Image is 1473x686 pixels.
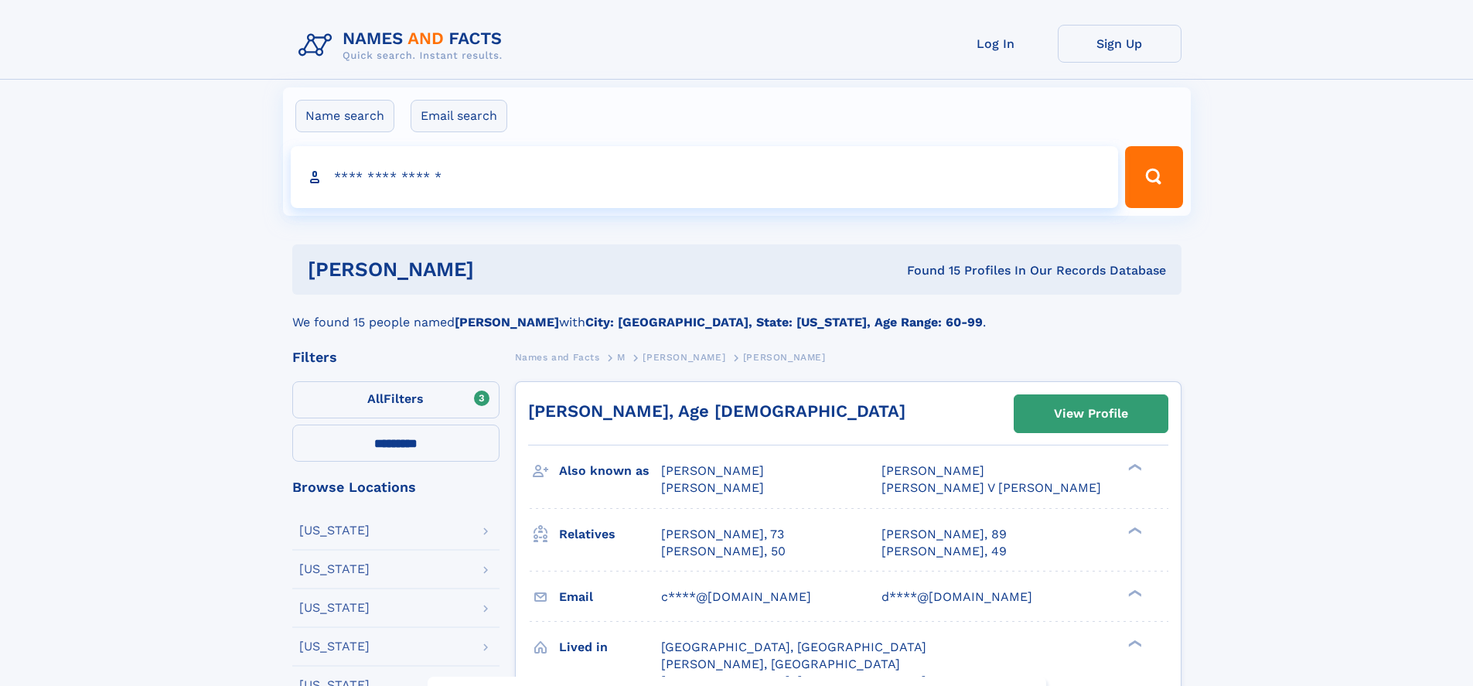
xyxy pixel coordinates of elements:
[1124,638,1143,648] div: ❯
[559,584,661,610] h3: Email
[661,657,900,671] span: [PERSON_NAME], [GEOGRAPHIC_DATA]
[661,640,926,654] span: [GEOGRAPHIC_DATA], [GEOGRAPHIC_DATA]
[292,480,500,494] div: Browse Locations
[528,401,905,421] a: [PERSON_NAME], Age [DEMOGRAPHIC_DATA]
[881,480,1101,495] span: [PERSON_NAME] V [PERSON_NAME]
[559,521,661,548] h3: Relatives
[1124,525,1143,535] div: ❯
[617,352,626,363] span: M
[291,146,1119,208] input: search input
[881,543,1007,560] a: [PERSON_NAME], 49
[559,458,661,484] h3: Also known as
[455,315,559,329] b: [PERSON_NAME]
[661,463,764,478] span: [PERSON_NAME]
[617,347,626,367] a: M
[881,463,984,478] span: [PERSON_NAME]
[308,260,690,279] h1: [PERSON_NAME]
[1014,395,1168,432] a: View Profile
[515,347,600,367] a: Names and Facts
[299,524,370,537] div: [US_STATE]
[299,602,370,614] div: [US_STATE]
[1124,588,1143,598] div: ❯
[292,295,1181,332] div: We found 15 people named with .
[1125,146,1182,208] button: Search Button
[299,563,370,575] div: [US_STATE]
[367,391,384,406] span: All
[661,543,786,560] a: [PERSON_NAME], 50
[292,25,515,67] img: Logo Names and Facts
[743,352,826,363] span: [PERSON_NAME]
[299,640,370,653] div: [US_STATE]
[643,347,725,367] a: [PERSON_NAME]
[585,315,983,329] b: City: [GEOGRAPHIC_DATA], State: [US_STATE], Age Range: 60-99
[1124,462,1143,473] div: ❯
[643,352,725,363] span: [PERSON_NAME]
[661,480,764,495] span: [PERSON_NAME]
[559,634,661,660] h3: Lived in
[881,526,1007,543] a: [PERSON_NAME], 89
[411,100,507,132] label: Email search
[292,350,500,364] div: Filters
[295,100,394,132] label: Name search
[934,25,1058,63] a: Log In
[292,381,500,418] label: Filters
[1058,25,1181,63] a: Sign Up
[661,526,784,543] a: [PERSON_NAME], 73
[1054,396,1128,432] div: View Profile
[690,262,1166,279] div: Found 15 Profiles In Our Records Database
